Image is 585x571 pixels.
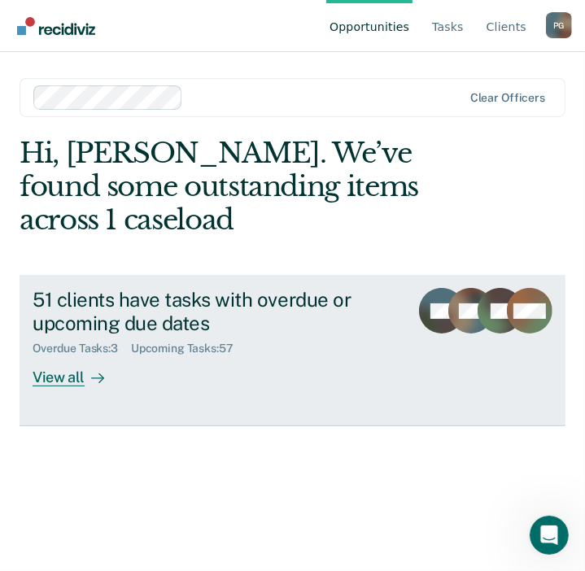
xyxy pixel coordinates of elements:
[33,355,124,387] div: View all
[20,137,456,236] div: Hi, [PERSON_NAME]. We’ve found some outstanding items across 1 caseload
[20,275,565,426] a: 51 clients have tasks with overdue or upcoming due datesOverdue Tasks:3Upcoming Tasks:57View all
[33,342,131,355] div: Overdue Tasks : 3
[530,516,569,555] iframe: Intercom live chat
[17,17,95,35] img: Recidiviz
[546,12,572,38] div: P G
[546,12,572,38] button: Profile dropdown button
[131,342,247,355] div: Upcoming Tasks : 57
[470,91,545,105] div: Clear officers
[33,288,396,335] div: 51 clients have tasks with overdue or upcoming due dates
